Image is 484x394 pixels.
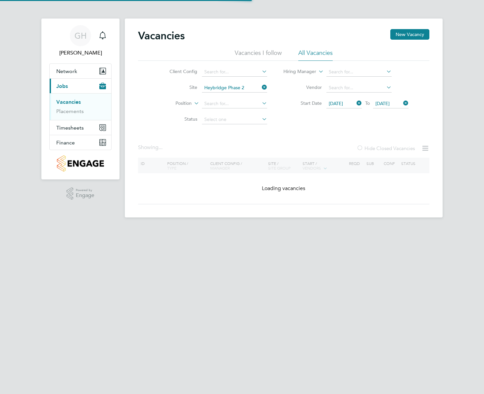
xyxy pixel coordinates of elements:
[49,49,112,57] span: Gemma Hone
[56,139,75,146] span: Finance
[56,108,84,114] a: Placements
[326,67,392,77] input: Search for...
[298,49,333,61] li: All Vacancies
[202,67,267,77] input: Search for...
[76,193,94,198] span: Engage
[138,29,185,42] h2: Vacancies
[138,144,164,151] div: Showing
[56,125,84,131] span: Timesheets
[41,19,120,179] nav: Main navigation
[390,29,429,40] button: New Vacancy
[235,49,282,61] li: Vacancies I follow
[202,115,267,124] input: Select one
[357,145,415,151] label: Hide Closed Vacancies
[74,31,87,40] span: GH
[159,84,197,90] label: Site
[202,99,267,108] input: Search for...
[50,79,111,93] button: Jobs
[159,68,197,74] label: Client Config
[56,68,77,74] span: Network
[76,187,94,193] span: Powered by
[49,155,112,172] a: Go to home page
[326,83,392,93] input: Search for...
[363,99,372,107] span: To
[159,116,197,122] label: Status
[50,135,111,150] button: Finance
[50,120,111,135] button: Timesheets
[49,25,112,57] a: GH[PERSON_NAME]
[159,144,163,151] span: ...
[50,93,111,120] div: Jobs
[202,83,267,93] input: Search for...
[57,155,104,172] img: countryside-properties-logo-retina.png
[284,100,322,106] label: Start Date
[278,68,316,75] label: Hiring Manager
[50,64,111,78] button: Network
[154,100,192,107] label: Position
[56,83,68,89] span: Jobs
[67,187,95,200] a: Powered byEngage
[375,100,390,106] span: [DATE]
[284,84,322,90] label: Vendor
[329,100,343,106] span: [DATE]
[56,99,81,105] a: Vacancies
